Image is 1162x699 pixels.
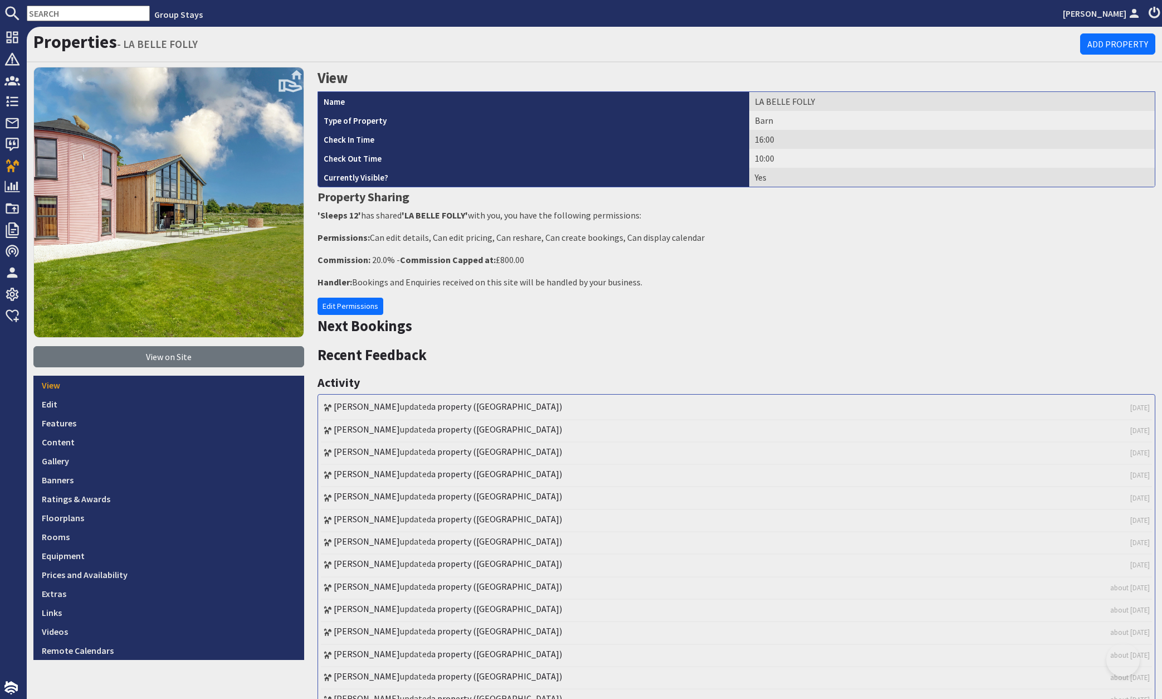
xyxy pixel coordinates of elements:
li: updated [321,555,1153,577]
a: [PERSON_NAME] [334,424,400,435]
a: [PERSON_NAME] [334,603,400,614]
li: updated [321,443,1153,465]
a: a property ([GEOGRAPHIC_DATA]) [431,536,562,547]
a: [PERSON_NAME] [334,536,400,547]
a: Remote Calendars [33,641,304,660]
h3: Property Sharing [318,187,1156,206]
a: View [33,376,304,395]
a: a property ([GEOGRAPHIC_DATA]) [431,603,562,614]
strong: 'LA BELLE FOLLY' [402,210,468,221]
th: Type of Property [318,111,749,130]
li: updated [321,600,1153,622]
td: 10:00 [749,149,1155,168]
a: Equipment [33,546,304,565]
strong: 'Sleeps 12' [318,210,361,221]
a: [DATE] [1130,515,1150,526]
a: Features [33,414,304,433]
a: Banners [33,470,304,489]
a: Prices and Availability [33,565,304,584]
td: Yes [749,168,1155,187]
p: Can edit details, Can edit pricing, Can reshare, Can create bookings, Can display calendar [318,231,1156,244]
strong: Commission: [318,254,370,265]
a: Recent Feedback [318,346,427,364]
a: Ratings & Awards [33,489,304,508]
span: - £800.00 [397,254,524,265]
input: SEARCH [27,6,150,21]
a: a property ([GEOGRAPHIC_DATA]) [431,648,562,659]
a: Add Property [1080,33,1155,55]
a: a property ([GEOGRAPHIC_DATA]) [431,558,562,569]
strong: Handler: [318,276,352,288]
a: Content [33,433,304,452]
a: [DATE] [1130,493,1150,503]
a: [PERSON_NAME] [334,581,400,592]
th: Currently Visible? [318,168,749,187]
a: Edit Permissions [318,298,383,315]
a: about [DATE] [1110,605,1150,615]
a: [DATE] [1130,448,1150,458]
li: updated [321,487,1153,509]
a: a property ([GEOGRAPHIC_DATA]) [431,581,562,592]
a: a property ([GEOGRAPHIC_DATA]) [431,491,562,502]
a: [PERSON_NAME] [334,401,400,412]
a: Properties [33,31,117,53]
td: LA BELLE FOLLY [749,92,1155,111]
th: Name [318,92,749,111]
a: Gallery [33,452,304,470]
a: [DATE] [1130,537,1150,548]
a: [PERSON_NAME] [1063,7,1142,20]
img: staytech_i_w-64f4e8e9ee0a9c174fd5317b4b171b261742d2d393467e5bdba4413f4f884c10.svg [4,681,18,695]
a: Links [33,603,304,622]
a: [PERSON_NAME] [334,558,400,569]
a: a property ([GEOGRAPHIC_DATA]) [431,671,562,682]
a: Videos [33,622,304,641]
a: Group Stays [154,9,203,20]
li: updated [321,622,1153,644]
a: [DATE] [1130,402,1150,413]
a: a property ([GEOGRAPHIC_DATA]) [431,446,562,457]
li: updated [321,645,1153,667]
td: Barn [749,111,1155,130]
a: [PERSON_NAME] [334,625,400,637]
a: View on Site [33,346,304,367]
li: updated [321,532,1153,555]
a: a property ([GEOGRAPHIC_DATA]) [431,401,562,412]
a: a property ([GEOGRAPHIC_DATA]) [431,625,562,637]
li: updated [321,667,1153,690]
p: has shared with you, you have the following permissions: [318,208,1156,222]
a: [DATE] [1130,425,1150,436]
h2: View [318,67,1156,89]
a: Edit [33,395,304,414]
a: [PERSON_NAME] [334,446,400,457]
th: Check Out Time [318,149,749,168]
strong: Permissions: [318,232,370,243]
a: Extras [33,584,304,603]
a: Rooms [33,527,304,546]
li: updated [321,577,1153,600]
a: a property ([GEOGRAPHIC_DATA]) [431,513,562,525]
li: updated [321,465,1153,487]
a: Activity [318,375,360,390]
a: about [DATE] [1110,582,1150,593]
iframe: Toggle Customer Support [1106,643,1140,677]
li: updated [321,510,1153,532]
th: Check In Time [318,130,749,149]
a: [PERSON_NAME] [334,648,400,659]
a: [PERSON_NAME] [334,468,400,479]
a: a property ([GEOGRAPHIC_DATA]) [431,468,562,479]
a: about [DATE] [1110,627,1150,638]
a: [PERSON_NAME] [334,491,400,502]
a: [DATE] [1130,560,1150,570]
li: updated [321,420,1153,443]
a: [DATE] [1130,470,1150,480]
small: - LA BELLE FOLLY [117,37,198,51]
td: 16:00 [749,130,1155,149]
a: Floorplans [33,508,304,527]
strong: Commission Capped at: [400,254,496,265]
li: updated [321,397,1153,420]
a: Next Bookings [318,317,412,335]
span: 20.0% [372,254,395,265]
a: [PERSON_NAME] [334,671,400,682]
img: LA BELLE FOLLY's icon [33,67,304,338]
a: a property ([GEOGRAPHIC_DATA]) [431,424,562,435]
